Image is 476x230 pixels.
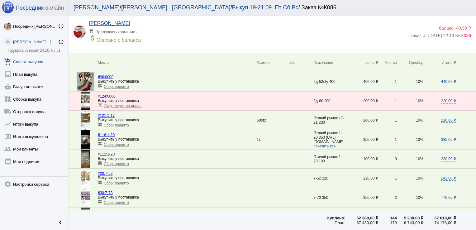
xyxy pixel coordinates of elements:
span: 10% [416,99,423,103]
div: Выкупить у поставщика [98,79,257,84]
th: Место [98,53,257,72]
span: 10% [416,118,423,122]
div: Посредник [PERSON_NAME] [PERSON_NAME] [13,24,58,29]
th: Кол-во [378,53,397,72]
div: 350,00 ₽ [345,137,378,142]
span: #116: [98,133,107,137]
div: План: [313,220,345,225]
span: онлайн [45,5,64,11]
th: Пожелания [313,53,345,72]
span: #96: [98,75,105,79]
span: Сбор: принято [104,181,129,185]
a: [PERSON_NAME] [89,21,130,26]
img: 4PDm5dsb8r7Kb9P3JMof8gzOHD4djcguzLDJpI9xQw9bZ-l2AChkH1Ul1NE_23G40j3bihI9RTtmNo6y7CdW1dNg.jpg [81,169,90,188]
mat-icon: shopping_cart [89,29,95,33]
mat-icon: power_settings_new [58,39,64,45]
div: Предзаказ (хранение) [89,26,140,34]
app-description-cutted: Птичий рынок 1-20 350 [URL][DOMAIN_NAME].. [313,131,345,148]
div: Выкупить у поставщика [98,137,257,141]
div: 1кг [257,137,288,142]
img: D0QUJaRACC8WVR_X5gelaOshhx53Z_DQK8N7gmGrX2FB1sD6xskFKaIsuNc6OR_iYUMdMllzhK1q79gcao3AQ36w.jpg [81,188,90,207]
a: #30:7-73 [98,191,112,195]
mat-icon: widgets [98,180,102,184]
span: Сбор: принято [104,200,129,205]
span: Сбор: принято [104,142,129,147]
div: 400,00 ₽ [345,79,378,84]
div: 74 173,00 ₽ [423,220,456,225]
mat-icon: widgets [98,161,102,165]
div: 1 [378,137,397,142]
img: DuB-k7XPXRX51QNPsbqhv3tlfyOj-83L5X3kUObTGFOXckbD3REl73v7B3dAGknfMr9B34yZ2IbdEruemGVAIr92.jpg [74,26,86,38]
div: Выкупить у поставщика [98,176,257,180]
div: 5 238,00 ₽ [397,216,423,220]
div: Списано с баланса [89,34,407,43]
a: #96:0000 [98,75,113,79]
div: Выкупить у поставщика [98,118,257,122]
app-description-cutted: 2д-60 200 [313,99,345,103]
span: Отсутствует на рынке [104,104,141,108]
span: #124: [98,94,107,98]
th: Оргсбор [397,53,423,72]
a: #50:8-02/[PERSON_NAME] [98,210,144,214]
div: 350,00 ₽ [345,195,378,200]
span: 24.10, 07:51 [40,48,61,53]
span: #20: [98,171,105,176]
mat-icon: settings [4,180,12,188]
img: klfIT1i2k3saJfNGA6XPqTU7p5ZjdXiiDsm8fFA7nihaIQp9Knjm0Fohy3f__4ywE27KCYV1LPWaOQBexqZpekWk.jpg [4,22,12,30]
img: ds-YjToSJbcdyypI--pWLbdnObl_lB2QuG0ag2FfYpGE-ojQfLYceXJnCH0q4AWgaY3H030PAordAutBth_b-wmD.jpg [81,150,90,168]
app-description-cutted: 7-52 220 [313,176,345,180]
app-description-cutted: 2д-53/1у 400 [313,79,345,84]
div: 1 [378,99,397,103]
app-description-cutted: 7-73 350 [313,195,345,200]
th: Цвет [288,53,313,72]
mat-icon: shopping_basket [4,83,12,90]
th: Итого, ₽ [423,53,456,72]
span: 330,00 ₽ [441,157,456,161]
div: 57 618,00 ₽ [423,216,456,220]
mat-icon: widgets [98,141,102,146]
span: #112: [98,152,107,156]
mat-icon: chevron_left [57,219,64,226]
mat-icon: group [4,145,12,153]
a: Выкуп 19-21.09. Пт Сб Вс [232,4,298,11]
mat-icon: list_alt [4,70,12,78]
span: 10% [416,176,423,180]
a: #121:1-17 [98,113,115,118]
span: К086 [461,33,471,38]
div: 1 [378,118,397,122]
span: #50: [98,210,105,214]
span: 770,00 ₽ [441,195,456,200]
th: Цена, ₽ [345,53,378,72]
mat-icon: widgets [98,122,102,127]
mat-icon: add_shopping_cart [4,58,12,65]
div: 3 [378,157,397,161]
div: [PERSON_NAME] . [GEOGRAPHIC_DATA] [13,40,58,44]
div: 52 380,00 ₽ [345,216,378,220]
div: Выкупить у поставщика [98,156,257,161]
div: / / / Заказ №К086 [74,4,465,11]
div: заказ от [DATE] 22:13 №: [411,31,471,38]
span: #121: [98,113,107,118]
mat-icon: attach_money [89,34,97,42]
span: 220,00 ₽ [441,99,456,103]
mat-icon: local_shipping [4,108,12,115]
span: 10% [416,195,423,200]
span: 385,00 ₽ [441,137,456,142]
a: [PERSON_NAME] . [GEOGRAPHIC_DATA] [121,4,230,11]
a: [PERSON_NAME] [74,4,120,11]
a: подписка истекает24.10, 07:51 [7,48,60,53]
img: m1pfiDdtiR87YscsPRvt91aTEHTkcvYDooXdQssLUif2OpQoENZLlOSo-LqnDFIqIDayV1KDsf96crUNsq6uEL8g.jpg [81,111,90,130]
div: 179 [378,220,397,225]
div: Куплено: [313,216,345,220]
div: 1 [378,176,397,180]
img: apple-icon-60x60.png [2,1,14,13]
img: bdXXHs3tefnnrYUGzL_puoKExnDfZvBpYV_8dhTM6ISPv8cYuuTzLAWDk684IbuQ5TimSvhmEvEoo0C-PmJ1K0mI.jpg [77,72,94,91]
div: 6 743,00 ₽ [397,220,423,225]
div: 67 430,00 ₽ [345,220,378,225]
span: 440,00 ₽ [441,79,456,84]
span: 242,00 ₽ [441,176,456,181]
span: Посредник [16,5,44,11]
div: 220,00 ₽ [345,176,378,180]
div: 500гр [257,118,288,122]
a: #112:1-20 [98,152,115,156]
